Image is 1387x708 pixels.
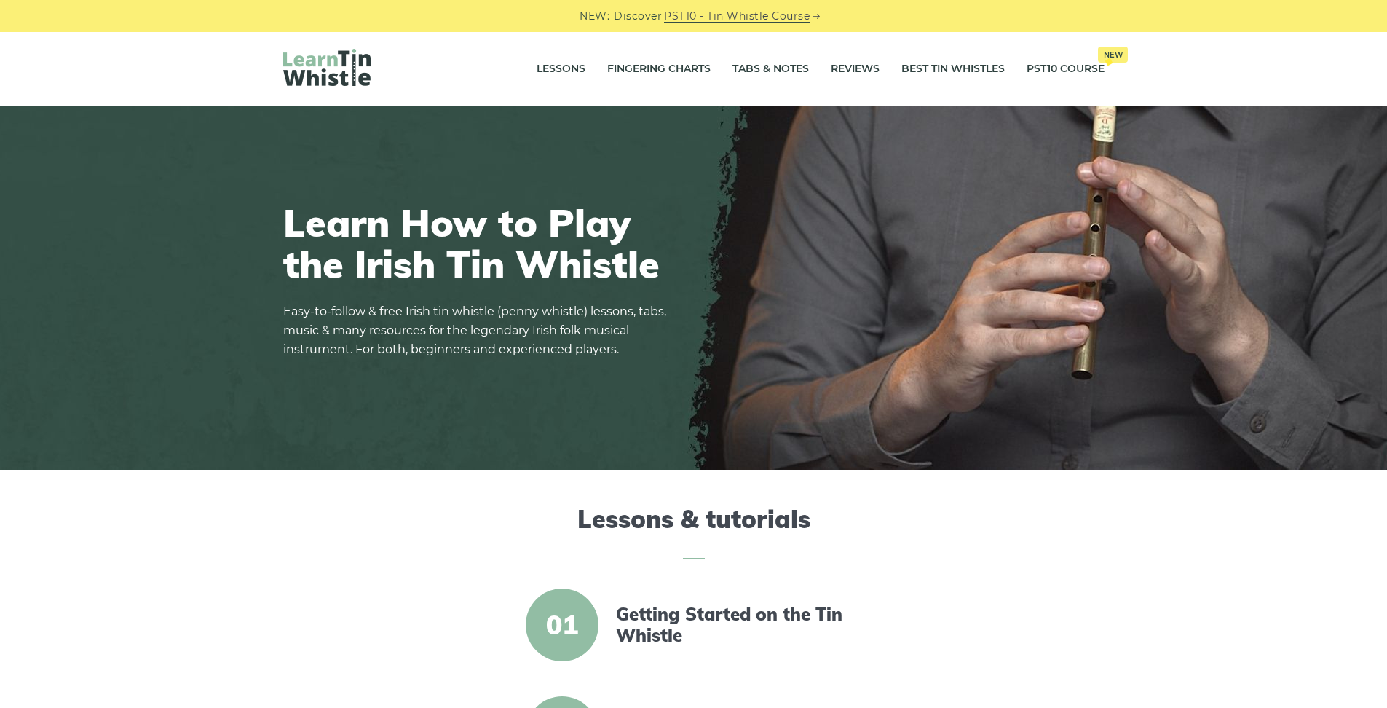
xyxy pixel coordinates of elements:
[283,49,371,86] img: LearnTinWhistle.com
[616,604,866,646] a: Getting Started on the Tin Whistle
[901,51,1005,87] a: Best Tin Whistles
[537,51,585,87] a: Lessons
[283,302,676,359] p: Easy-to-follow & free Irish tin whistle (penny whistle) lessons, tabs, music & many resources for...
[526,589,598,661] span: 01
[607,51,711,87] a: Fingering Charts
[732,51,809,87] a: Tabs & Notes
[283,202,676,285] h1: Learn How to Play the Irish Tin Whistle
[1027,51,1105,87] a: PST10 CourseNew
[1098,47,1128,63] span: New
[831,51,880,87] a: Reviews
[283,505,1105,559] h2: Lessons & tutorials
